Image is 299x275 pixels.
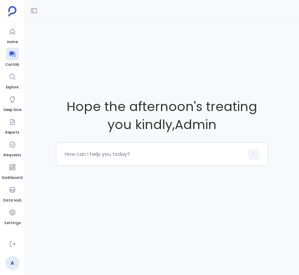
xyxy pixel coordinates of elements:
a: A [5,256,19,270]
span: Reports [5,130,19,135]
img: petavue logo [8,6,17,17]
a: Home [6,25,19,45]
span: Settings [4,220,21,226]
span: Hope the afternoon's treating you kindly , Admin [56,98,268,134]
span: Home [6,39,19,45]
span: Deep Dive [4,107,21,113]
span: Data Hub [3,198,21,203]
a: Requests [4,138,21,158]
a: Data Hub [3,183,21,203]
span: Requests [4,152,21,158]
span: Dashboard [2,175,23,181]
a: Explore [6,70,19,90]
span: Confab [5,62,19,68]
a: Confab [5,48,19,68]
a: Dashboard [2,161,23,181]
a: Reports [5,116,19,135]
span: Explore [6,84,19,90]
a: Settings [4,206,21,226]
a: Deep Dive [4,93,21,113]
